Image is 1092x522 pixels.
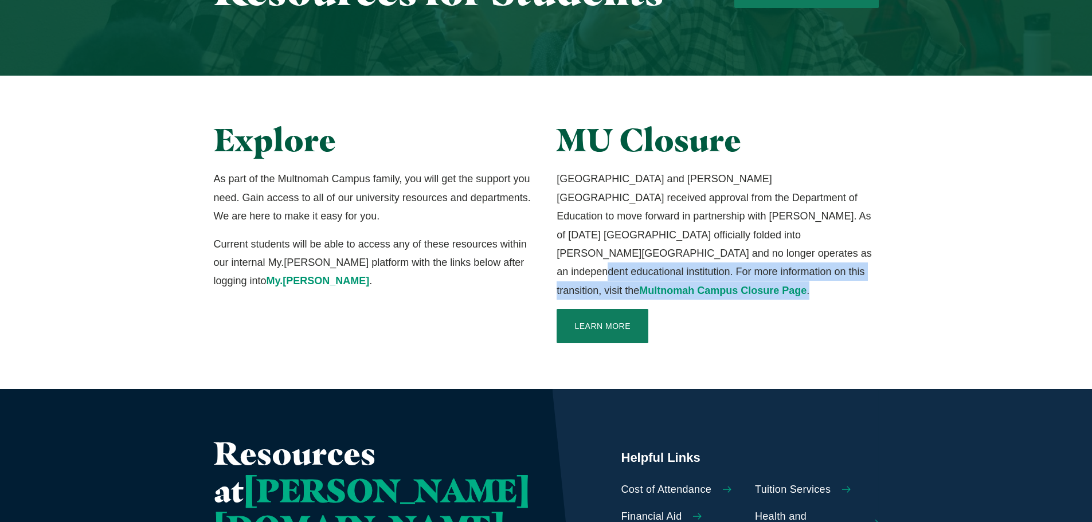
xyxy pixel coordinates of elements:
[755,484,879,496] a: Tuition Services
[639,285,807,296] a: Multnomah Campus Closure Page
[214,121,535,158] h2: Explore
[267,275,370,286] a: My.[PERSON_NAME]
[214,235,535,291] p: Current students will be able to access any of these resources within our internal My.[PERSON_NAM...
[557,121,878,158] h2: MU Closure
[621,484,712,496] span: Cost of Attendance
[755,484,831,496] span: Tuition Services
[557,170,878,300] p: [GEOGRAPHIC_DATA] and [PERSON_NAME][GEOGRAPHIC_DATA] received approval from the Department of Edu...
[621,449,879,466] h5: Helpful Links
[621,484,745,496] a: Cost of Attendance
[214,170,535,225] p: As part of the Multnomah Campus family, you will get the support you need. Gain access to all of ...
[557,309,648,343] a: Learn More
